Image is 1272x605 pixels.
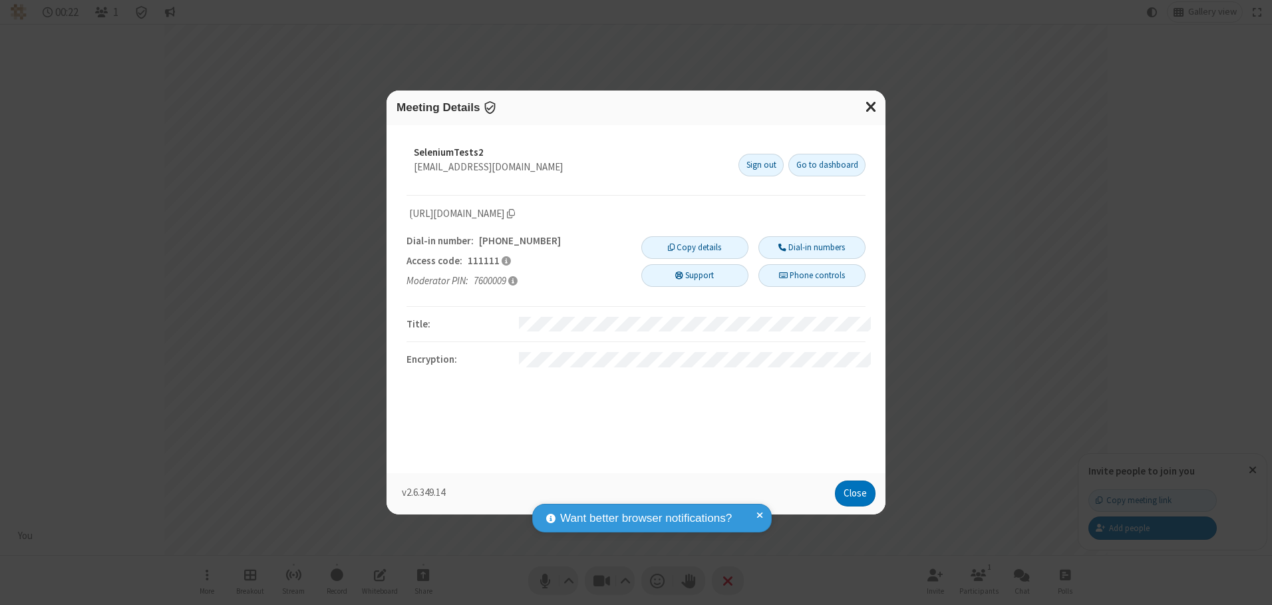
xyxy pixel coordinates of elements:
span: Moderator PIN: [406,274,468,289]
button: Close [835,481,875,507]
span: Want better browser notifications? [560,510,732,527]
span: 7600009 [474,274,506,287]
span: Access code: [406,254,462,269]
div: Encryption : [402,352,519,367]
span: Copy meeting link [409,206,515,222]
div: Title : [402,317,519,332]
button: Close modal [858,91,885,123]
span: Encryption enabled [483,101,497,114]
div: SeleniumTests2 [414,145,728,160]
span: Participants should use this access code to connect to the meeting. [502,256,511,266]
span: [PHONE_NUMBER] [479,234,561,247]
a: Go to dashboard [788,154,866,176]
button: Copy details [641,236,748,259]
span: Dial-in number: [406,234,474,249]
span: Meeting Details [397,101,480,114]
p: v2.6.349.14 [402,485,830,506]
button: Dial-in numbers [758,236,866,259]
div: [EMAIL_ADDRESS][DOMAIN_NAME] [414,160,728,175]
span: 111111 [468,254,500,267]
button: Sign out [738,154,784,176]
button: Phone controls [758,264,866,287]
button: Support [641,264,748,287]
span: As the meeting organizer, entering this PIN gives you access to moderator and other administrativ... [508,276,518,286]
